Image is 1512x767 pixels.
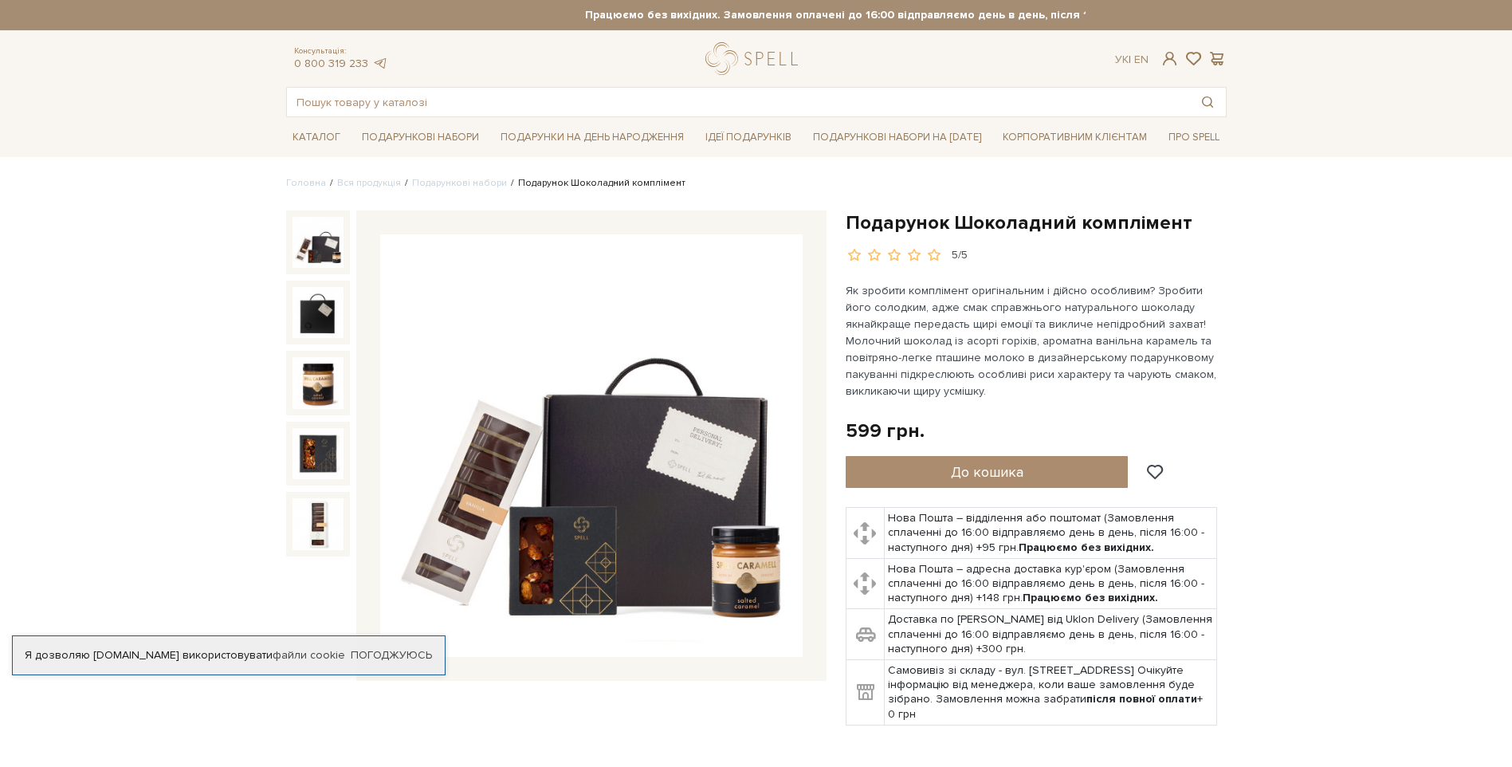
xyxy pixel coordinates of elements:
img: Подарунок Шоколадний комплімент [293,217,344,268]
b: після повної оплати [1086,692,1197,706]
div: 5/5 [952,248,968,263]
button: До кошика [846,456,1129,488]
td: Самовивіз зі складу - вул. [STREET_ADDRESS] Очікуйте інформацію від менеджера, коли ваше замовлен... [885,660,1217,726]
td: Доставка по [PERSON_NAME] від Uklon Delivery (Замовлення сплаченні до 16:00 відправляємо день в д... [885,609,1217,660]
img: Подарунок Шоколадний комплімент [293,428,344,479]
h1: Подарунок Шоколадний комплімент [846,210,1227,235]
span: Подарунки на День народження [494,125,690,150]
a: Погоджуюсь [351,648,432,663]
span: До кошика [951,463,1023,481]
img: Подарунок Шоколадний комплімент [380,234,803,657]
button: Пошук товару у каталозі [1189,88,1226,116]
li: Подарунок Шоколадний комплімент [507,176,685,191]
img: Подарунок Шоколадний комплімент [293,357,344,408]
img: Подарунок Шоколадний комплімент [293,498,344,549]
span: Консультація: [294,46,388,57]
span: | [1129,53,1131,66]
a: Подарункові набори на [DATE] [807,124,988,151]
a: Вся продукція [337,177,401,189]
p: Як зробити комплімент оригінальним і дійсно особливим? Зробити його солодким, адже смак справжньо... [846,282,1219,399]
a: 0 800 319 233 [294,57,368,70]
span: Про Spell [1162,125,1226,150]
input: Пошук товару у каталозі [287,88,1189,116]
span: Ідеї подарунків [699,125,798,150]
td: Нова Пошта – відділення або поштомат (Замовлення сплаченні до 16:00 відправляємо день в день, піс... [885,508,1217,559]
div: Ук [1115,53,1149,67]
b: Працюємо без вихідних. [1023,591,1158,604]
a: En [1134,53,1149,66]
a: файли cookie [273,648,345,662]
td: Нова Пошта – адресна доставка кур'єром (Замовлення сплаченні до 16:00 відправляємо день в день, п... [885,558,1217,609]
span: Каталог [286,125,347,150]
a: Головна [286,177,326,189]
a: Корпоративним клієнтам [996,124,1153,151]
strong: Працюємо без вихідних. Замовлення оплачені до 16:00 відправляємо день в день, після 16:00 - насту... [427,8,1368,22]
a: telegram [372,57,388,70]
img: Подарунок Шоколадний комплімент [293,287,344,338]
div: 599 грн. [846,419,925,443]
a: Подарункові набори [412,177,507,189]
b: Працюємо без вихідних. [1019,541,1154,554]
span: Подарункові набори [355,125,485,150]
div: Я дозволяю [DOMAIN_NAME] використовувати [13,648,445,663]
a: logo [705,42,805,75]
